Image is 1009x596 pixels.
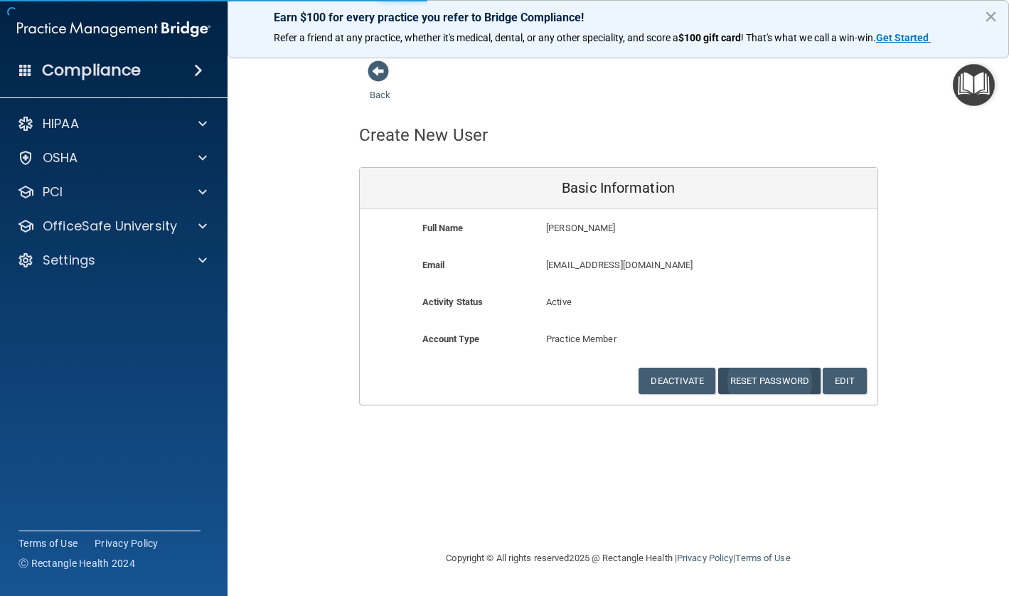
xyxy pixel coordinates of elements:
a: Terms of Use [18,536,78,550]
b: Email [422,260,445,270]
a: Privacy Policy [677,553,733,563]
h4: Create New User [359,126,489,144]
a: HIPAA [17,115,207,132]
b: Account Type [422,334,479,344]
p: Earn $100 for every practice you refer to Bridge Compliance! [274,11,963,24]
a: PCI [17,183,207,201]
a: Back [370,73,390,100]
button: Deactivate [639,368,715,394]
span: Refer a friend at any practice, whether it's medical, dental, or any other speciality, and score a [274,32,678,43]
p: Active [546,294,690,311]
p: Practice Member [546,331,690,348]
img: PMB logo [17,15,210,43]
b: Activity Status [422,297,484,307]
strong: $100 gift card [678,32,741,43]
p: HIPAA [43,115,79,132]
span: ! That's what we call a win-win. [741,32,876,43]
span: Ⓒ Rectangle Health 2024 [18,556,135,570]
p: PCI [43,183,63,201]
button: Open Resource Center [953,64,995,106]
p: OfficeSafe University [43,218,177,235]
b: Full Name [422,223,464,233]
a: Get Started [876,32,931,43]
a: Privacy Policy [95,536,159,550]
button: Close [984,5,998,28]
a: OfficeSafe University [17,218,207,235]
a: OSHA [17,149,207,166]
p: [EMAIL_ADDRESS][DOMAIN_NAME] [546,257,773,274]
h4: Compliance [42,60,141,80]
p: Settings [43,252,95,269]
a: Terms of Use [735,553,790,563]
button: Edit [823,368,866,394]
div: Copyright © All rights reserved 2025 @ Rectangle Health | | [359,536,878,581]
p: [PERSON_NAME] [546,220,773,237]
div: Basic Information [360,168,877,209]
button: Reset Password [718,368,821,394]
p: OSHA [43,149,78,166]
a: Settings [17,252,207,269]
strong: Get Started [876,32,929,43]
